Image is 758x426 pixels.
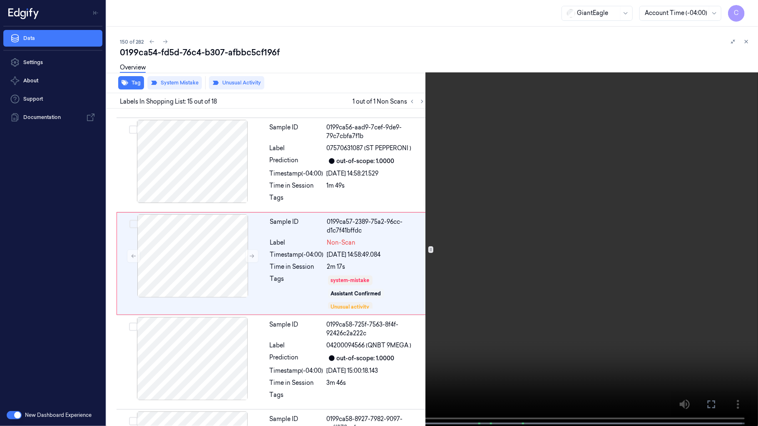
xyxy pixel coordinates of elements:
div: Timestamp (-04:00) [270,367,323,375]
div: Time in Session [270,181,323,190]
span: 1 out of 1 Non Scans [353,97,427,106]
button: Toggle Navigation [89,6,102,20]
a: Overview [120,63,146,73]
div: Sample ID [270,218,324,235]
div: 0199ca57-2389-75a2-96cc-d1c7f41bffdc [327,218,425,235]
span: Non-Scan [327,238,356,247]
div: 1m 49s [327,181,425,190]
div: Timestamp (-04:00) [270,169,323,178]
span: 150 of 282 [120,38,144,45]
span: Labels In Shopping List: 15 out of 18 [120,97,217,106]
button: About [3,72,102,89]
button: Select row [129,417,137,425]
button: System Mistake [147,76,202,89]
button: Tag [118,76,144,89]
div: Sample ID [270,320,323,338]
div: Prediction [270,156,323,166]
div: Label [270,144,323,153]
div: Prediction [270,353,323,363]
button: Select row [129,125,137,134]
div: Time in Session [270,379,323,387]
div: [DATE] 15:00:18.143 [327,367,425,375]
div: Assistant Confirmed [331,290,381,297]
div: Label [270,341,323,350]
div: Tags [270,275,324,310]
button: Unusual Activity [209,76,264,89]
div: Tags [270,193,323,207]
a: Settings [3,54,102,71]
div: 0199ca54-fd5d-76c4-b307-afbbc5cf196f [120,47,751,58]
span: 04200094566 (QNBT 9MEGA ) [327,341,412,350]
button: Select row [129,322,137,331]
div: out-of-scope: 1.0000 [337,354,395,363]
a: Data [3,30,102,47]
button: Select row [129,220,138,228]
div: 2m 17s [327,263,425,271]
div: system-mistake [331,277,370,284]
button: C [728,5,745,22]
div: Time in Session [270,263,324,271]
div: Label [270,238,324,247]
a: Documentation [3,109,102,126]
span: 07570631087 (ST PEPPERONI ) [327,144,412,153]
div: out-of-scope: 1.0000 [337,157,395,166]
div: 0199ca58-725f-7563-8f4f-92426c2a222c [327,320,425,338]
div: Tags [270,391,323,404]
a: Support [3,91,102,107]
div: 3m 46s [327,379,425,387]
div: [DATE] 14:58:49.084 [327,250,425,259]
div: Sample ID [270,123,323,141]
div: 0199ca56-aad9-7cef-9de9-79c7cbfa7f1b [327,123,425,141]
div: Unusual activity [331,303,370,311]
div: [DATE] 14:58:21.529 [327,169,425,178]
div: Timestamp (-04:00) [270,250,324,259]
